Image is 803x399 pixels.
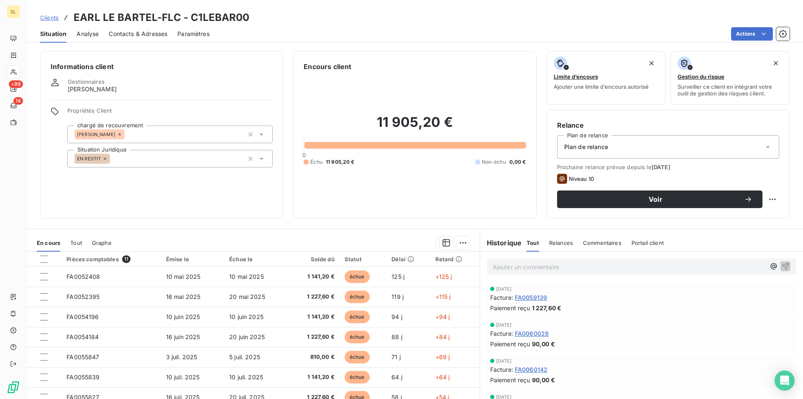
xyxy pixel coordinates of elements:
[345,351,370,363] span: échue
[345,291,370,303] span: échue
[229,373,263,381] span: 10 juil. 2025
[294,313,335,321] span: 1 141,20 €
[391,373,402,381] span: 64 j
[549,239,573,246] span: Relances
[435,353,450,360] span: +69 j
[66,333,99,340] span: FA0054184
[509,158,526,166] span: 0,00 €
[229,313,263,320] span: 10 juin 2025
[326,158,355,166] span: 11 905,20 €
[51,62,273,72] h6: Informations client
[557,120,779,130] h6: Relance
[229,333,265,340] span: 20 juin 2025
[435,373,450,381] span: +64 j
[345,331,370,343] span: échue
[515,329,549,338] span: FA0060028
[775,371,795,391] div: Open Intercom Messenger
[435,256,475,263] div: Retard
[229,256,284,263] div: Échue le
[302,152,306,158] span: 0
[68,85,117,93] span: [PERSON_NAME]
[564,143,608,151] span: Plan de relance
[345,311,370,323] span: échue
[391,293,404,300] span: 119 j
[304,114,526,139] h2: 11 905,20 €
[490,376,530,384] span: Paiement reçu
[496,286,512,291] span: [DATE]
[435,333,450,340] span: +84 j
[40,30,66,38] span: Situation
[166,353,197,360] span: 3 juil. 2025
[391,313,402,320] span: 94 j
[632,239,664,246] span: Portail client
[67,107,273,119] span: Propriétés Client
[37,239,60,246] span: En cours
[166,373,200,381] span: 10 juil. 2025
[490,340,530,348] span: Paiement reçu
[731,27,773,41] button: Actions
[532,376,555,384] span: 90,00 €
[77,30,99,38] span: Analyse
[391,353,401,360] span: 71 j
[678,73,724,80] span: Gestion du risque
[310,158,322,166] span: Échu
[77,156,101,161] span: EN RESTIT
[294,293,335,301] span: 1 227,60 €
[294,353,335,361] span: 810,00 €
[70,239,82,246] span: Tout
[345,270,370,283] span: échue
[40,14,59,21] span: Clients
[532,304,562,312] span: 1 227,60 €
[583,239,621,246] span: Commentaires
[177,30,210,38] span: Paramètres
[569,175,594,182] span: Niveau 10
[435,293,451,300] span: +115 j
[7,381,20,394] img: Logo LeanPay
[547,51,666,105] button: Limite d’encoursAjouter une limite d’encours autorisé
[490,329,513,338] span: Facture :
[66,373,100,381] span: FA0055839
[294,273,335,281] span: 1 141,20 €
[515,293,547,302] span: FA0059139
[391,256,425,263] div: Délai
[166,273,201,280] span: 10 mai 2025
[678,83,783,97] span: Surveiller ce client en intégrant votre outil de gestion des risques client.
[435,273,452,280] span: +125 j
[567,196,744,203] span: Voir
[110,155,117,162] input: Ajouter une valeur
[125,131,131,138] input: Ajouter une valeur
[554,73,598,80] span: Limite d’encours
[527,239,539,246] span: Tout
[557,190,762,208] button: Voir
[7,5,20,18] div: SL
[166,333,200,340] span: 16 juin 2025
[66,313,99,320] span: FA0054196
[68,78,105,85] span: Gestionnaires
[391,333,402,340] span: 88 j
[490,365,513,374] span: Facture :
[482,158,506,166] span: Non-échu
[74,10,250,25] h3: EARL LE BARTEL-FLC - C1LEBAR00
[490,304,530,312] span: Paiement reçu
[554,83,649,90] span: Ajouter une limite d’encours autorisé
[557,164,779,170] span: Prochaine relance prévue depuis le
[496,358,512,363] span: [DATE]
[166,256,219,263] div: Émise le
[66,273,100,280] span: FA0052408
[304,62,351,72] h6: Encours client
[490,293,513,302] span: Facture :
[670,51,790,105] button: Gestion du risqueSurveiller ce client en intégrant votre outil de gestion des risques client.
[166,313,200,320] span: 10 juin 2025
[9,80,23,88] span: +99
[122,255,130,263] span: 11
[13,97,23,105] span: 14
[294,333,335,341] span: 1 227,60 €
[77,132,115,137] span: [PERSON_NAME]
[532,340,555,348] span: 90,00 €
[345,256,381,263] div: Statut
[66,255,156,263] div: Pièces comptables
[66,353,99,360] span: FA0055847
[92,239,112,246] span: Graphe
[496,322,512,327] span: [DATE]
[40,13,59,22] a: Clients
